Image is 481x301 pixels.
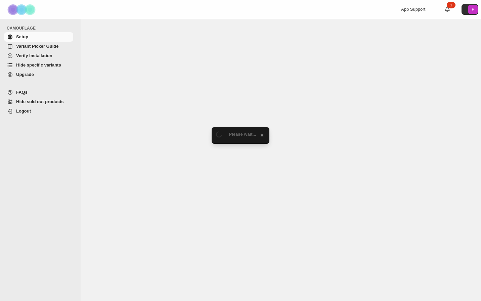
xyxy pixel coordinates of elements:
[4,106,73,116] a: Logout
[16,53,52,58] span: Verify Installation
[16,109,31,114] span: Logout
[462,4,478,15] button: Avatar with initials F
[444,6,451,13] a: 1
[4,60,73,70] a: Hide specific variants
[4,70,73,79] a: Upgrade
[16,90,28,95] span: FAQs
[229,132,256,137] span: Please wait...
[16,72,34,77] span: Upgrade
[468,5,478,14] span: Avatar with initials F
[7,26,76,31] span: CAMOUFLAGE
[4,32,73,42] a: Setup
[16,44,58,49] span: Variant Picker Guide
[16,62,61,68] span: Hide specific variants
[4,51,73,60] a: Verify Installation
[5,0,39,19] img: Camouflage
[16,99,64,104] span: Hide sold out products
[4,42,73,51] a: Variant Picker Guide
[472,7,474,11] text: F
[16,34,28,39] span: Setup
[401,7,425,12] span: App Support
[4,97,73,106] a: Hide sold out products
[447,2,455,8] div: 1
[4,88,73,97] a: FAQs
